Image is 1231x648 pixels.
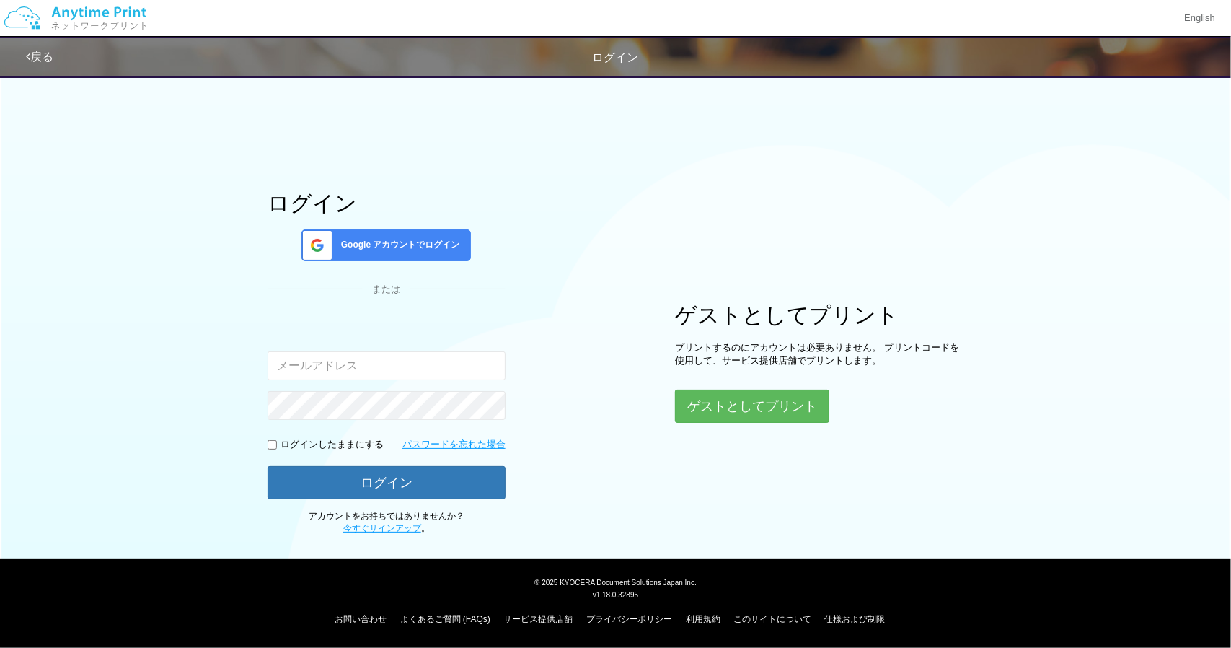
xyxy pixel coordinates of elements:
[593,51,639,64] span: ログイン
[400,614,490,624] a: よくあるご質問 (FAQs)
[593,590,638,599] span: v1.18.0.32895
[343,523,430,533] span: 。
[268,510,506,535] p: アカウントをお持ちではありませんか？
[586,614,673,624] a: プライバシーポリシー
[686,614,720,624] a: 利用規約
[268,351,506,380] input: メールアドレス
[268,191,506,215] h1: ログイン
[733,614,811,624] a: このサイトについて
[675,341,963,368] p: プリントするのにアカウントは必要ありません。 プリントコードを使用して、サービス提供店舗でプリントします。
[26,51,53,63] a: 戻る
[503,614,573,624] a: サービス提供店舗
[268,466,506,499] button: ログイン
[825,614,886,624] a: 仕様および制限
[335,614,387,624] a: お問い合わせ
[534,577,697,587] span: © 2025 KYOCERA Document Solutions Japan Inc.
[675,390,829,423] button: ゲストとしてプリント
[402,438,506,452] a: パスワードを忘れた場合
[268,283,506,297] div: または
[675,303,963,327] h1: ゲストとしてプリント
[281,438,384,452] p: ログインしたままにする
[335,239,460,251] span: Google アカウントでログイン
[343,523,421,533] a: 今すぐサインアップ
